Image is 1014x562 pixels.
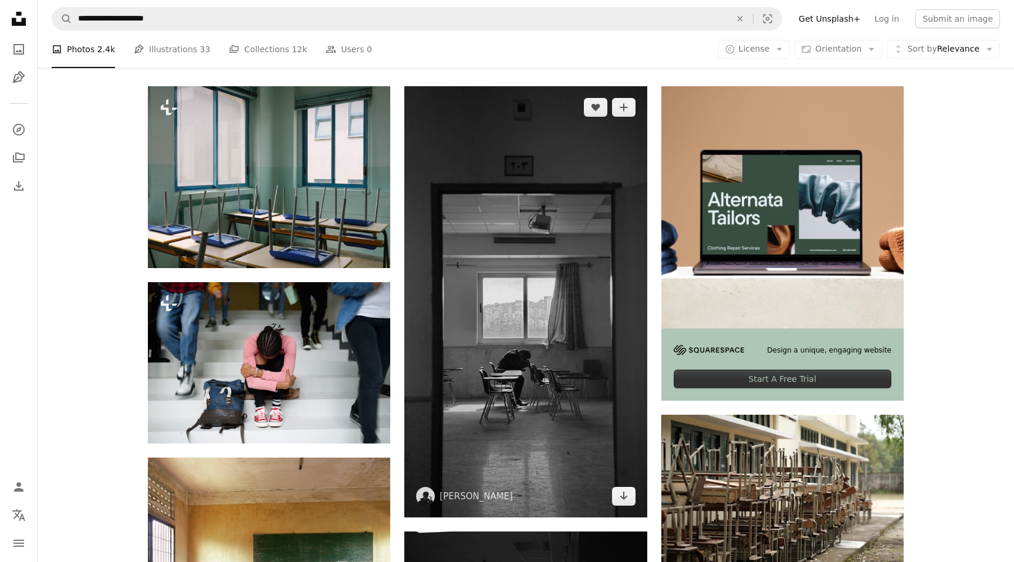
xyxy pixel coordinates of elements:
[815,44,861,53] span: Orientation
[887,40,1000,59] button: Sort byRelevance
[7,38,31,61] a: Photos
[753,8,782,30] button: Visual search
[52,7,782,31] form: Find visuals sitewide
[739,44,770,53] span: License
[7,174,31,198] a: Download History
[674,345,744,355] img: file-1705255347840-230a6ab5bca9image
[292,43,307,56] span: 12k
[907,44,937,53] span: Sort by
[148,86,390,268] img: a row of empty desks in a classroom
[584,98,607,117] button: Like
[7,146,31,170] a: Collections
[867,9,906,28] a: Log in
[229,31,307,68] a: Collections 12k
[200,43,211,56] span: 33
[612,98,636,117] button: Add to Collection
[7,503,31,527] button: Language
[7,475,31,499] a: Log in / Sign up
[767,346,891,356] span: Design a unique, engaging website
[907,43,979,55] span: Relevance
[148,357,390,368] a: Depressed young student with face mask sitting and studying on floor back at college or universit...
[416,487,435,506] img: Go to Aryan Fo's profile
[795,40,882,59] button: Orientation
[727,8,753,30] button: Clear
[52,8,72,30] button: Search Unsplash
[326,31,372,68] a: Users 0
[404,86,647,517] img: A person slumps over at their classroom desk.
[7,7,31,33] a: Home — Unsplash
[661,86,904,401] a: Design a unique, engaging websiteStart A Free Trial
[367,43,372,56] span: 0
[718,40,790,59] button: License
[792,9,867,28] a: Get Unsplash+
[7,66,31,89] a: Illustrations
[404,296,647,307] a: A person slumps over at their classroom desk.
[7,531,31,555] button: Menu
[440,490,513,502] a: [PERSON_NAME]
[7,118,31,141] a: Explore
[661,86,904,329] img: file-1707885205802-88dd96a21c72image
[915,9,1000,28] button: Submit an image
[148,171,390,182] a: a row of empty desks in a classroom
[612,487,636,506] a: Download
[148,282,390,443] img: Depressed young student with face mask sitting and studying on floor back at college or universit...
[674,370,891,388] div: Start A Free Trial
[134,31,210,68] a: Illustrations 33
[661,490,904,500] a: a row of chairs sitting next to each other in front of a building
